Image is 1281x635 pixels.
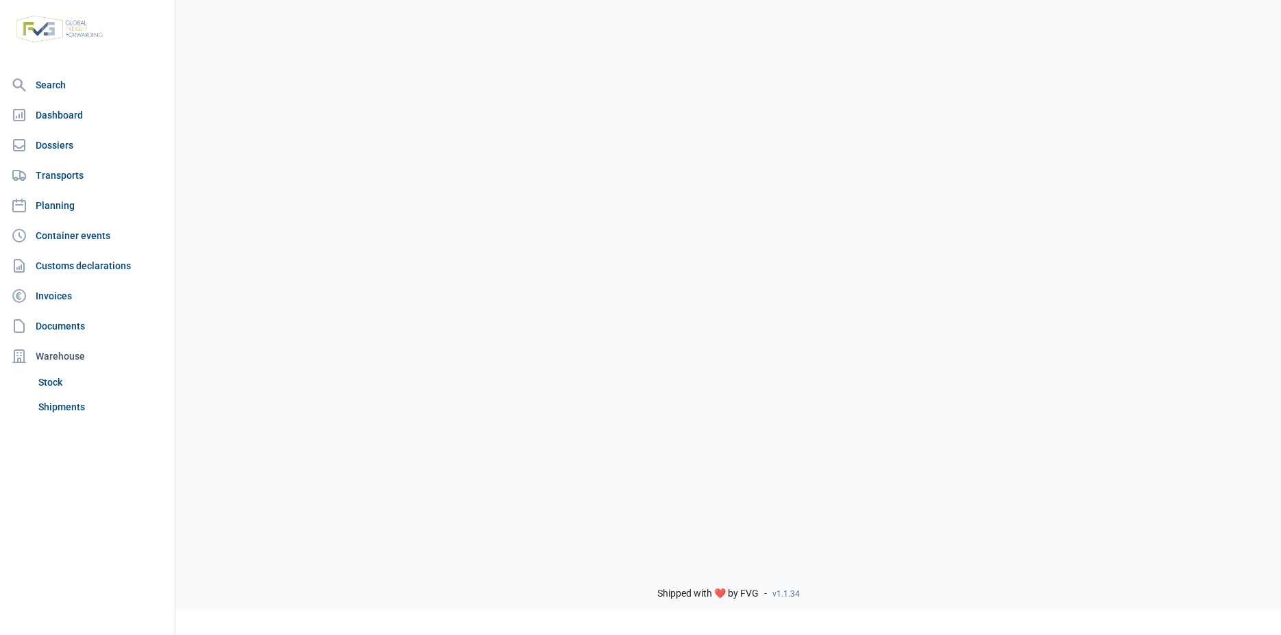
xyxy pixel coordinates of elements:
a: Search [5,71,169,99]
a: Invoices [5,282,169,310]
span: Shipped with ❤️ by FVG [657,588,759,600]
span: - [764,588,767,600]
img: FVG - Global freight forwarding [11,10,108,48]
a: Dossiers [5,132,169,159]
span: v1.1.34 [772,588,800,599]
a: Documents [5,312,169,340]
a: Stock [33,370,169,395]
a: Shipments [33,395,169,419]
a: Dashboard [5,101,169,129]
a: Customs declarations [5,252,169,279]
a: Transports [5,162,169,189]
a: Planning [5,192,169,219]
a: Container events [5,222,169,249]
div: Warehouse [5,343,169,370]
